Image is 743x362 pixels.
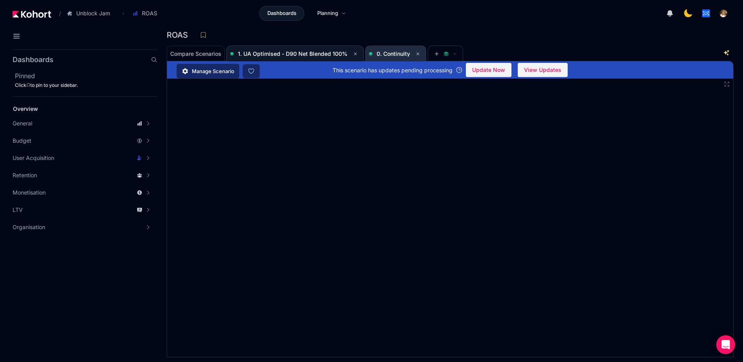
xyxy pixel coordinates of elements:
a: Planning [309,6,354,21]
span: Manage Scenario [192,67,234,75]
span: Update Now [472,64,505,76]
h2: Pinned [15,71,157,81]
a: Overview [10,103,144,115]
span: ROAS [142,9,157,17]
button: View Updates [518,63,568,77]
img: logo_tapnation_logo_20240723112628242335.jpg [702,9,710,17]
a: Dashboards [259,6,304,21]
span: › [121,10,126,17]
span: 1. UA Optimised - D90 Net Blended 100% [238,50,348,57]
span: This scenario has updates pending processing [333,66,452,74]
span: User Acquisition [13,154,54,162]
span: General [13,119,32,127]
span: Budget [13,137,31,145]
span: LTV [13,206,23,214]
button: ROAS [128,7,166,20]
span: / [53,9,61,18]
div: Open Intercom Messenger [716,335,735,354]
span: Organisation [13,223,45,231]
span: Compare Scenarios [170,51,221,57]
span: Retention [13,171,37,179]
span: 0. Continuity [377,50,410,57]
h3: ROAS [167,31,193,39]
span: View Updates [524,64,561,76]
button: Fullscreen [724,81,730,87]
a: Manage Scenario [177,64,239,79]
h2: Dashboards [13,56,53,63]
button: Unblock Jam [63,7,118,20]
span: Unblock Jam [76,9,110,17]
span: Overview [13,105,38,112]
button: Update Now [466,63,511,77]
img: Kohort logo [13,11,51,18]
span: Planning [317,9,338,17]
span: Dashboards [267,9,296,17]
div: Click to pin to your sidebar. [15,82,157,88]
span: Monetisation [13,189,46,197]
